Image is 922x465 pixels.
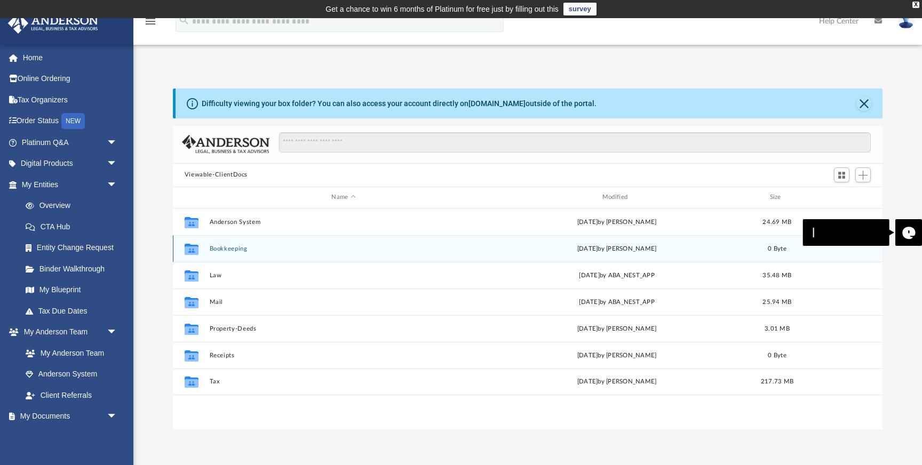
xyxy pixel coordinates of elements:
[762,219,791,225] span: 24.69 MB
[5,13,101,34] img: Anderson Advisors Platinum Portal
[209,299,478,306] button: Mail
[209,352,478,359] button: Receipts
[563,3,597,15] a: survey
[107,322,128,343] span: arrow_drop_down
[768,352,786,358] span: 0 Byte
[15,364,128,385] a: Anderson System
[7,322,128,343] a: My Anderson Teamarrow_drop_down
[7,406,128,427] a: My Documentsarrow_drop_down
[7,132,133,153] a: Platinum Q&Aarrow_drop_down
[468,99,526,108] a: [DOMAIN_NAME]
[482,324,751,333] div: [DATE] by [PERSON_NAME]
[144,15,157,28] i: menu
[209,193,478,202] div: Name
[107,406,128,428] span: arrow_drop_down
[209,378,478,385] button: Tax
[7,153,133,174] a: Digital Productsarrow_drop_down
[209,272,478,279] button: Law
[178,193,204,202] div: id
[209,245,478,252] button: Bookkeeping
[15,300,133,322] a: Tax Due Dates
[325,3,559,15] div: Get a chance to win 6 months of Platinum for free just by filling out this
[482,193,751,202] div: Modified
[765,325,790,331] span: 3.01 MB
[912,2,919,8] div: close
[7,47,133,68] a: Home
[15,342,123,364] a: My Anderson Team
[762,272,791,278] span: 35.48 MB
[482,217,751,227] div: [DATE] by [PERSON_NAME]
[482,350,751,360] div: [DATE] by [PERSON_NAME]
[15,216,133,237] a: CTA Hub
[761,379,793,384] span: 217.73 MB
[61,113,85,129] div: NEW
[15,237,133,259] a: Entity Change Request
[482,244,751,253] div: [DATE] by [PERSON_NAME]
[577,379,598,384] span: [DATE]
[803,193,878,202] div: id
[15,195,133,217] a: Overview
[209,219,478,226] button: Anderson System
[173,209,883,430] div: grid
[15,427,123,448] a: Box
[856,96,871,111] button: Close
[107,132,128,154] span: arrow_drop_down
[15,279,128,301] a: My Blueprint
[185,170,248,180] button: Viewable-ClientDocs
[209,325,478,332] button: Property-Deeds
[202,98,597,109] div: Difficulty viewing your box folder? You can also access your account directly on outside of the p...
[144,20,157,28] a: menu
[834,167,850,182] button: Switch to Grid View
[15,258,133,279] a: Binder Walkthrough
[15,384,128,406] a: Client Referrals
[7,110,133,132] a: Order StatusNEW
[898,13,914,29] img: User Pic
[107,153,128,175] span: arrow_drop_down
[855,167,871,182] button: Add
[768,245,786,251] span: 0 Byte
[279,132,871,153] input: Search files and folders
[482,377,751,387] div: by [PERSON_NAME]
[482,297,751,307] div: [DATE] by ABA_NEST_APP
[178,14,190,26] i: search
[482,270,751,280] div: [DATE] by ABA_NEST_APP
[107,174,128,196] span: arrow_drop_down
[762,299,791,304] span: 25.94 MB
[7,68,133,90] a: Online Ordering
[7,89,133,110] a: Tax Organizers
[7,174,133,195] a: My Entitiesarrow_drop_down
[756,193,798,202] div: Size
